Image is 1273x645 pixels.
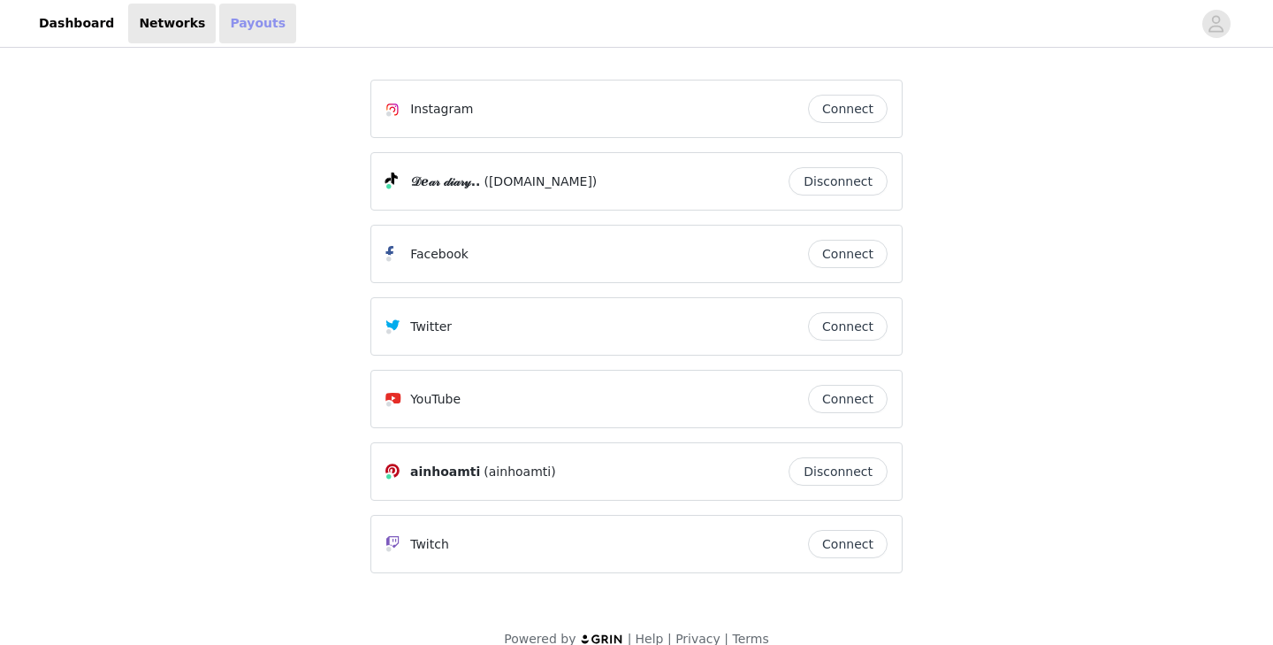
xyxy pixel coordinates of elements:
p: Twitch [410,535,449,554]
p: YouTube [410,390,461,409]
button: Connect [808,385,888,413]
img: Instagram Icon [385,103,400,117]
a: Payouts [219,4,296,43]
p: Twitter [410,318,452,336]
button: Connect [808,312,888,341]
button: Disconnect [789,457,888,486]
a: Networks [128,4,216,43]
button: Connect [808,240,888,268]
button: Connect [808,530,888,558]
button: Disconnect [789,167,888,196]
div: avatar [1208,10,1224,38]
p: Instagram [410,100,473,119]
span: 𝒟ℯ𝒶𝓇 𝒹𝒾𝒶𝓇𝓎.. [410,173,480,191]
p: Facebook [410,245,469,264]
span: ([DOMAIN_NAME]) [484,173,597,191]
span: ainhoamti [410,463,480,481]
a: Dashboard [28,4,125,43]
img: logo [580,633,624,645]
span: (ainhoamti) [484,463,555,481]
button: Connect [808,95,888,123]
